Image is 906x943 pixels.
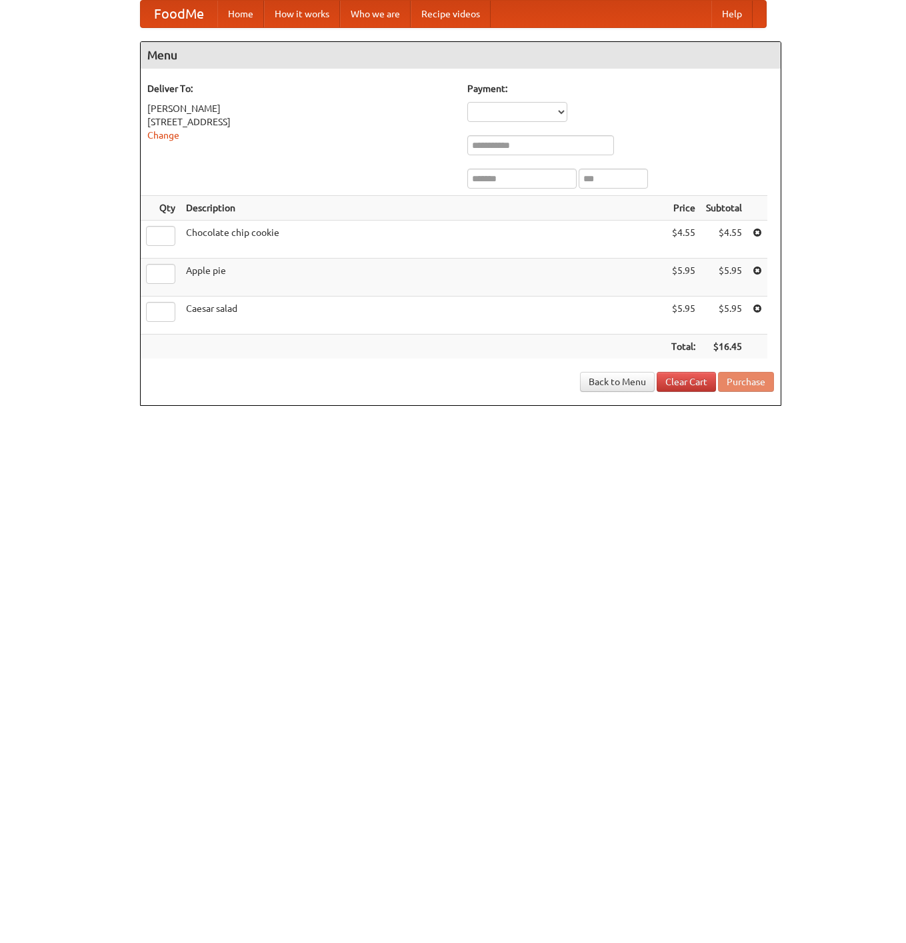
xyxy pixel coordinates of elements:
[411,1,491,27] a: Recipe videos
[666,335,701,359] th: Total:
[580,372,655,392] a: Back to Menu
[181,221,666,259] td: Chocolate chip cookie
[701,335,747,359] th: $16.45
[264,1,340,27] a: How it works
[141,42,781,69] h4: Menu
[147,102,454,115] div: [PERSON_NAME]
[181,297,666,335] td: Caesar salad
[181,196,666,221] th: Description
[217,1,264,27] a: Home
[147,115,454,129] div: [STREET_ADDRESS]
[666,297,701,335] td: $5.95
[141,196,181,221] th: Qty
[467,82,774,95] h5: Payment:
[666,221,701,259] td: $4.55
[711,1,753,27] a: Help
[701,196,747,221] th: Subtotal
[701,297,747,335] td: $5.95
[147,130,179,141] a: Change
[701,259,747,297] td: $5.95
[181,259,666,297] td: Apple pie
[666,259,701,297] td: $5.95
[141,1,217,27] a: FoodMe
[340,1,411,27] a: Who we are
[701,221,747,259] td: $4.55
[657,372,716,392] a: Clear Cart
[718,372,774,392] button: Purchase
[147,82,454,95] h5: Deliver To:
[666,196,701,221] th: Price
